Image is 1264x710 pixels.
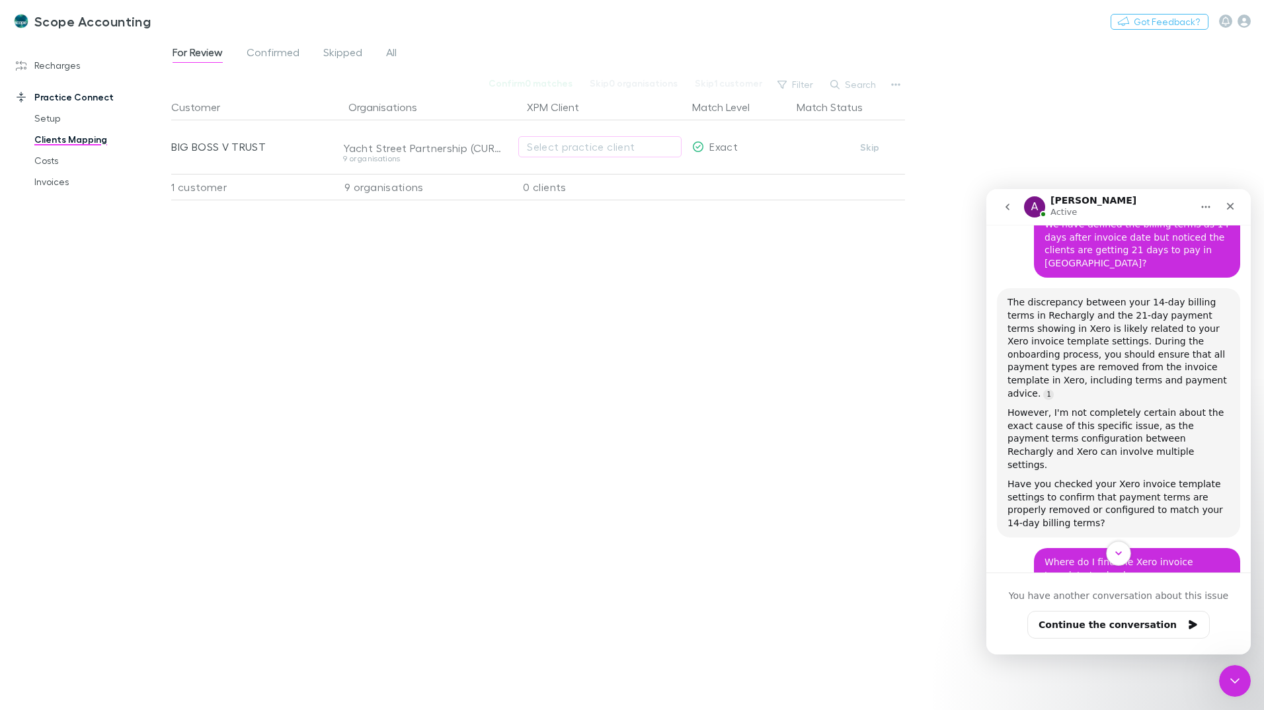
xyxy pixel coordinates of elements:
div: 9 organisations [330,174,508,200]
div: 9 organisations [343,155,503,163]
div: BIG BOSS V TRUST [171,120,325,173]
div: 0 clients [508,174,687,200]
button: XPM Client [527,94,595,120]
button: Filter [771,77,821,93]
a: Setup [21,108,178,129]
span: All [386,46,397,63]
img: Scope Accounting's Logo [13,13,29,29]
div: Yacht Street Partnership (CURRENT) • Big Boss V Pty Ltd ATF Big Boss V Trust • Bring Me Roses Tru... [343,141,503,155]
h3: Scope Accounting [34,13,151,29]
span: For Review [173,46,223,63]
button: Skip0 organisations [581,75,686,91]
iframe: Intercom live chat [986,189,1251,654]
button: Match Status [797,94,879,120]
iframe: Intercom live chat [1219,665,1251,697]
button: Customer [171,94,236,120]
button: Confirm0 matches [480,75,581,91]
div: 1 customer [171,174,330,200]
a: Practice Connect [3,87,178,108]
button: Match Level [692,94,766,120]
button: Skip1 customer [686,75,771,91]
span: Confirmed [247,46,299,63]
button: Search [824,77,884,93]
button: Got Feedback? [1111,14,1208,30]
button: Organisations [348,94,433,120]
a: Scope Accounting [5,5,159,37]
button: Skip [849,139,891,155]
a: Invoices [21,171,178,192]
a: Clients Mapping [21,129,178,150]
span: Skipped [323,46,362,63]
a: Recharges [3,55,178,76]
div: Select practice client [527,139,673,155]
button: Select practice client [518,136,682,157]
a: Costs [21,150,178,171]
span: Exact [709,140,738,153]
